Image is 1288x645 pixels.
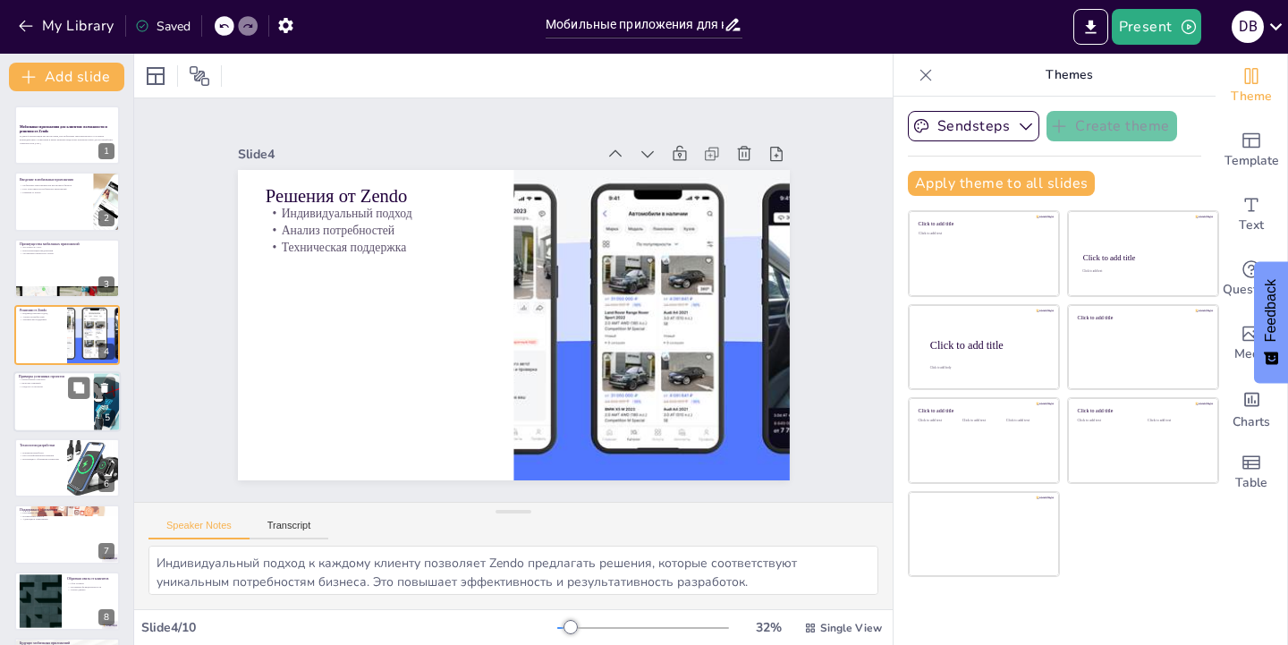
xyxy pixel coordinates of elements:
[1073,9,1108,45] button: Export to PowerPoint
[20,183,89,187] p: Мобильные приложения как инструмент бизнеса
[747,619,790,636] div: 32 %
[919,408,1046,414] div: Click to add title
[68,377,89,398] button: Duplicate Slide
[14,106,120,165] div: 1
[98,543,114,559] div: 7
[141,619,557,636] div: Slide 4 / 10
[67,585,114,589] p: Улучшение функциональности
[189,65,210,87] span: Position
[148,520,250,539] button: Speaker Notes
[1232,9,1264,45] button: D B
[20,457,62,461] p: Интеграция с облачными сервисами
[67,575,114,581] p: Обратная связь от клиентов
[1112,9,1201,45] button: Present
[20,512,114,515] p: Регулярные обновления
[19,385,89,388] p: Гордость за проекты
[919,419,959,423] div: Click to add text
[468,41,573,250] p: Анализ потребностей
[20,308,62,313] p: Решения от Zendo
[820,621,882,635] span: Single View
[1224,151,1279,171] span: Template
[1239,216,1264,235] span: Text
[67,588,114,591] p: Анализ данных
[99,410,115,426] div: 5
[20,312,62,316] p: Индивидуальный подход
[20,190,89,193] p: Решения от Zendo
[20,187,89,191] p: Рост популярности мобильных приложений
[13,371,121,432] div: 5
[20,514,114,518] p: Исправление ошибок
[1216,376,1287,440] div: Add charts and graphs
[14,239,120,298] div: 3
[20,518,114,522] p: Адаптация к изменениям
[19,381,89,385] p: Качество решений
[930,338,1045,351] div: Click to add title
[98,143,114,159] div: 1
[13,12,122,40] button: My Library
[20,242,114,247] p: Преимущества мобильных приложений
[1078,408,1206,414] div: Click to add title
[919,232,1046,236] div: Click to add text
[940,54,1198,97] p: Themes
[1006,419,1046,423] div: Click to add text
[546,12,724,38] input: Insert title
[1216,247,1287,311] div: Get real-time input from your audience
[94,377,115,398] button: Delete Slide
[1216,118,1287,182] div: Add ready made slides
[14,438,120,497] div: 6
[1232,11,1264,43] div: D B
[9,63,124,91] button: Add slide
[1254,261,1288,383] button: Feedback - Show survey
[1216,54,1287,118] div: Change the overall theme
[20,507,114,513] p: Поддержка и обновления
[20,451,62,454] p: Нативная разработка
[1231,87,1272,106] span: Theme
[1148,419,1204,423] div: Click to add text
[14,505,120,564] div: 7
[1046,111,1177,141] button: Create theme
[1078,314,1206,320] div: Click to add title
[20,245,114,249] p: Доступность услуг
[1233,412,1270,432] span: Charts
[962,419,1003,423] div: Click to add text
[19,378,89,381] p: Разнообразие секторов
[1083,253,1202,262] div: Click to add title
[250,520,329,539] button: Transcript
[135,18,191,35] div: Saved
[1234,344,1269,364] span: Media
[1223,280,1281,300] span: Questions
[20,124,107,133] strong: Мобильные приложения для клиентов: возможности и решения от Zendo
[453,48,558,257] p: Техническая поддержка
[1263,279,1279,342] span: Feedback
[908,111,1039,141] button: Sendsteps
[919,221,1046,227] div: Click to add title
[98,344,114,360] div: 4
[141,62,170,90] div: Layout
[20,176,89,182] p: Введение в мобильные приложения
[20,249,114,252] p: Персонализация предложений
[1235,473,1267,493] span: Table
[484,35,589,243] p: Индивидуальный подход
[20,315,62,318] p: Анализ потребностей
[20,141,114,145] p: Generated with [URL]
[20,135,114,141] p: В данной презентации мы рассмотрим, как мобильные приложения могут улучшить взаимодействие с клие...
[148,546,878,595] textarea: Индивидуальный подход к каждому клиенту позволяет Zendo предлагать решения, которые соответствуют...
[19,374,89,379] p: Примеры успешных проектов
[20,252,114,256] p: Улучшение клиентского опыта
[20,443,62,448] p: Технологии разработки
[14,172,120,231] div: 2
[1078,419,1134,423] div: Click to add text
[1216,440,1287,505] div: Add a table
[98,210,114,226] div: 2
[1082,270,1201,274] div: Click to add text
[98,276,114,293] div: 3
[930,366,1043,369] div: Click to add body
[1216,311,1287,376] div: Add images, graphics, shapes or video
[14,572,120,631] div: 8
[496,26,609,238] p: Решения от Zendo
[1216,182,1287,247] div: Add text boxes
[20,318,62,322] p: Техническая поддержка
[14,305,120,364] div: 4
[98,476,114,492] div: 6
[908,171,1095,196] button: Apply theme to all slides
